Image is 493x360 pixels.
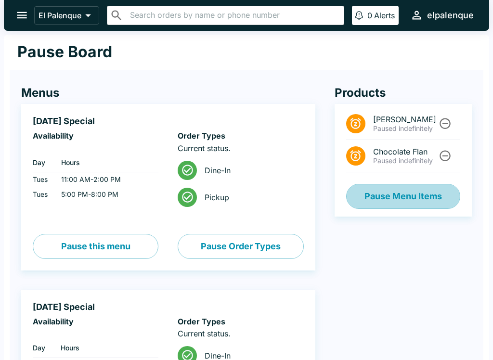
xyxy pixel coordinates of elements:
td: Tues [33,172,53,187]
h1: Pause Board [17,42,112,62]
p: 0 [367,11,372,20]
p: Current status. [178,143,303,153]
h6: Order Types [178,131,303,141]
th: Hours [53,153,158,172]
button: Unpause [436,115,454,132]
td: 5:00 PM - 8:00 PM [53,187,158,202]
span: [PERSON_NAME] [373,115,437,124]
p: ‏ [33,143,158,153]
button: Unpause [436,147,454,165]
span: Chocolate Flan [373,147,437,156]
button: Pause this menu [33,234,158,259]
h4: Products [335,86,472,100]
button: Pause Menu Items [346,184,460,209]
p: Paused indefinitely [373,124,437,133]
p: El Palenque [39,11,81,20]
th: Day [33,338,53,358]
td: 11:00 AM - 2:00 PM [53,172,158,187]
h4: Menus [21,86,315,100]
td: Tues [33,187,53,202]
button: open drawer [10,3,34,27]
button: Pause Order Types [178,234,303,259]
p: ‏ [33,329,158,338]
p: Alerts [374,11,395,20]
div: elpalenque [427,10,474,21]
th: Hours [53,338,158,358]
p: Paused indefinitely [373,156,437,165]
button: elpalenque [406,5,478,26]
input: Search orders by name or phone number [127,9,340,22]
h6: Order Types [178,317,303,326]
button: El Palenque [34,6,99,25]
span: Pickup [205,193,296,202]
h6: Availability [33,131,158,141]
h6: Availability [33,317,158,326]
th: Day [33,153,53,172]
p: Current status. [178,329,303,338]
span: Dine-In [205,166,296,175]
